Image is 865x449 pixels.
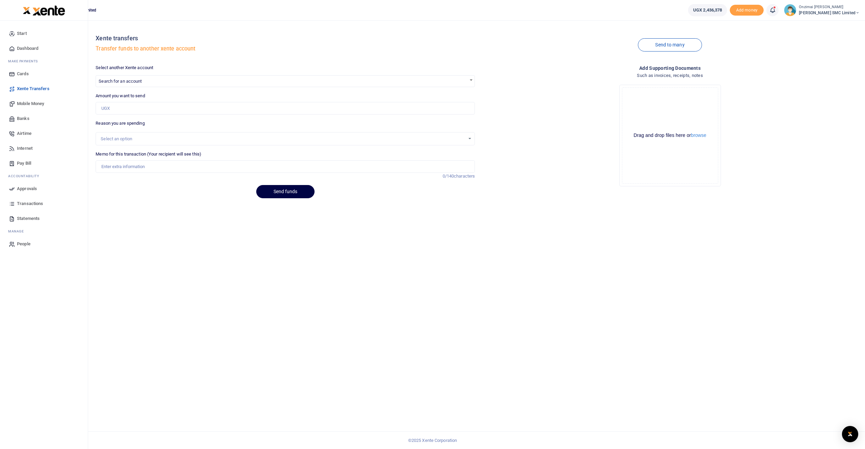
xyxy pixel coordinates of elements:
a: Dashboard [5,41,82,56]
button: browse [691,133,706,138]
span: Cards [17,70,29,77]
label: Amount you want to send [96,93,145,99]
a: Statements [5,211,82,226]
a: UGX 2,436,378 [688,4,727,16]
span: Xente Transfers [17,85,49,92]
h4: Add supporting Documents [480,64,860,72]
span: Add money [730,5,764,16]
a: Cards [5,66,82,81]
img: logo-small [23,6,31,15]
span: ake Payments [12,59,38,64]
label: Select another Xente account [96,64,153,71]
span: characters [454,174,475,179]
a: People [5,237,82,251]
input: Enter extra information [96,160,475,173]
span: Transactions [17,200,43,207]
span: Airtime [17,130,32,137]
input: UGX [96,102,475,115]
button: Send funds [256,185,315,198]
span: Search for an account [99,79,142,84]
li: M [5,226,82,237]
li: Wallet ballance [685,4,730,16]
a: Add money [730,7,764,12]
h4: Xente transfers [96,35,475,42]
a: Xente Transfers [5,81,82,96]
span: Internet [17,145,33,152]
span: 0/140 [443,174,454,179]
a: Mobile Money [5,96,82,111]
h4: Such as invoices, receipts, notes [480,72,860,79]
span: anage [12,229,24,234]
li: Toup your wallet [730,5,764,16]
li: M [5,56,82,66]
span: Dashboard [17,45,38,52]
span: [PERSON_NAME] SMC Limited [799,10,860,16]
li: Ac [5,171,82,181]
a: Pay Bill [5,156,82,171]
span: UGX 2,436,378 [693,7,722,14]
img: profile-user [784,4,796,16]
span: Search for an account [96,76,475,86]
a: Banks [5,111,82,126]
span: Banks [17,115,29,122]
span: Mobile Money [17,100,44,107]
span: People [17,241,31,247]
div: File Uploader [619,85,721,186]
span: Approvals [17,185,37,192]
span: Pay Bill [17,160,31,167]
a: Send to many [638,38,702,52]
a: Internet [5,141,82,156]
span: Statements [17,215,40,222]
a: profile-user Onzimai [PERSON_NAME] [PERSON_NAME] SMC Limited [784,4,860,16]
span: Start [17,30,27,37]
small: Onzimai [PERSON_NAME] [799,4,860,10]
h5: Transfer funds to another xente account [96,45,475,52]
a: Airtime [5,126,82,141]
label: Memo for this transaction (Your recipient will see this) [96,151,201,158]
a: logo-small logo-large logo-large [23,7,65,13]
div: Select an option [101,136,465,142]
a: Start [5,26,82,41]
span: countability [13,174,39,179]
div: Open Intercom Messenger [842,426,858,442]
div: Drag and drop files here or [622,132,718,139]
span: Search for an account [96,75,475,87]
img: logo-large [33,5,65,16]
a: Transactions [5,196,82,211]
a: Approvals [5,181,82,196]
label: Reason you are spending [96,120,144,127]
